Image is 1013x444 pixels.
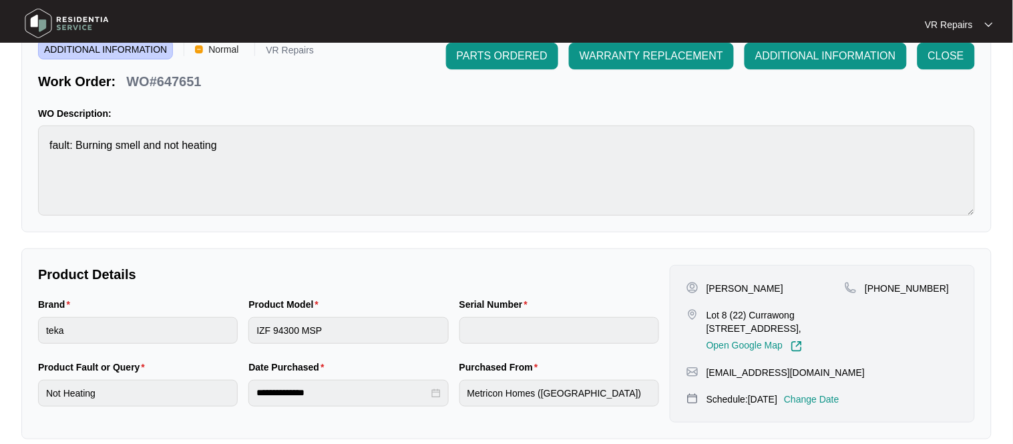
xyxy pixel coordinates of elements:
[928,48,964,64] span: CLOSE
[457,48,548,64] span: PARTS ORDERED
[446,43,558,69] button: PARTS ORDERED
[745,43,907,69] button: ADDITIONAL INFORMATION
[569,43,734,69] button: WARRANTY REPLACEMENT
[985,21,993,28] img: dropdown arrow
[20,3,114,43] img: residentia service logo
[686,282,698,294] img: user-pin
[459,361,544,374] label: Purchased From
[845,282,857,294] img: map-pin
[706,393,777,406] p: Schedule: [DATE]
[38,265,659,284] p: Product Details
[686,393,698,405] img: map-pin
[248,298,324,311] label: Product Model
[686,366,698,378] img: map-pin
[755,48,896,64] span: ADDITIONAL INFORMATION
[256,386,428,400] input: Date Purchased
[38,317,238,344] input: Brand
[126,72,201,91] p: WO#647651
[38,361,150,374] label: Product Fault or Query
[203,39,244,59] span: Normal
[706,341,803,353] a: Open Google Map
[459,380,659,407] input: Purchased From
[248,361,329,374] label: Date Purchased
[195,45,203,53] img: Vercel Logo
[784,393,839,406] p: Change Date
[706,308,845,335] p: Lot 8 (22) Currawong [STREET_ADDRESS],
[706,366,865,379] p: [EMAIL_ADDRESS][DOMAIN_NAME]
[38,107,975,120] p: WO Description:
[686,308,698,320] img: map-pin
[459,298,533,311] label: Serial Number
[580,48,723,64] span: WARRANTY REPLACEMENT
[459,317,659,344] input: Serial Number
[38,298,75,311] label: Brand
[38,72,116,91] p: Work Order:
[38,39,173,59] span: ADDITIONAL INFORMATION
[38,380,238,407] input: Product Fault or Query
[38,126,975,216] textarea: fault: Burning smell and not heating
[791,341,803,353] img: Link-External
[248,317,448,344] input: Product Model
[918,43,975,69] button: CLOSE
[706,282,783,295] p: [PERSON_NAME]
[925,18,973,31] p: VR Repairs
[266,45,314,59] p: VR Repairs
[865,282,949,295] p: [PHONE_NUMBER]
